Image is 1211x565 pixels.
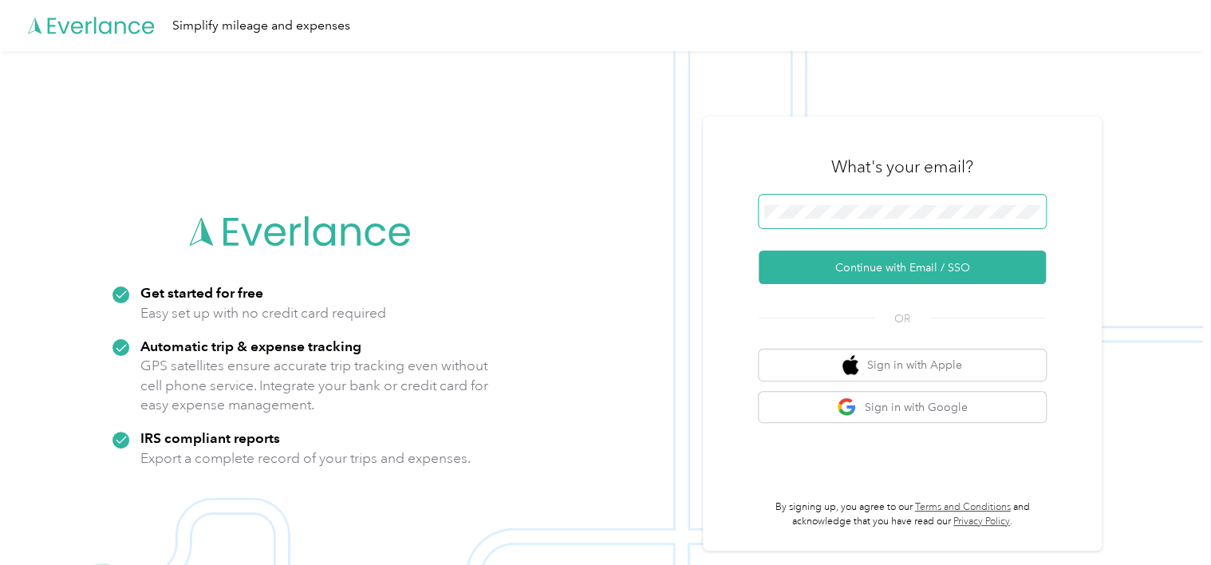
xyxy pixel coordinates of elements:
[140,448,471,468] p: Export a complete record of your trips and expenses.
[874,310,930,327] span: OR
[915,501,1011,513] a: Terms and Conditions
[140,284,263,301] strong: Get started for free
[172,16,350,36] div: Simplify mileage and expenses
[140,338,361,354] strong: Automatic trip & expense tracking
[759,500,1046,528] p: By signing up, you agree to our and acknowledge that you have read our .
[759,251,1046,284] button: Continue with Email / SSO
[140,303,386,323] p: Easy set up with no credit card required
[759,350,1046,381] button: apple logoSign in with Apple
[842,355,858,375] img: apple logo
[837,397,857,417] img: google logo
[140,429,280,446] strong: IRS compliant reports
[759,392,1046,423] button: google logoSign in with Google
[140,356,489,415] p: GPS satellites ensure accurate trip tracking even without cell phone service. Integrate your bank...
[953,516,1010,527] a: Privacy Policy
[831,156,973,178] h3: What's your email?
